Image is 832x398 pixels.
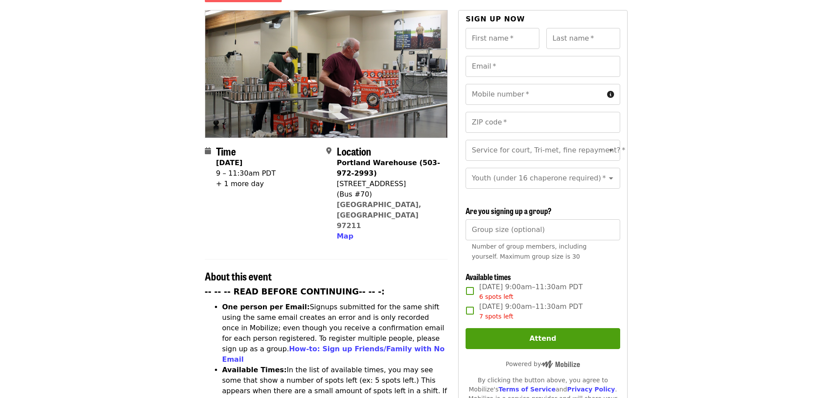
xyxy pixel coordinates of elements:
[607,90,614,99] i: circle-info icon
[541,360,580,368] img: Powered by Mobilize
[216,159,243,167] strong: [DATE]
[222,345,445,363] a: How-to: Sign up Friends/Family with No Email
[205,287,385,296] strong: -- -- -- READ BEFORE CONTINUING-- -- -:
[337,201,421,230] a: [GEOGRAPHIC_DATA], [GEOGRAPHIC_DATA] 97211
[466,112,620,133] input: ZIP code
[337,232,353,240] span: Map
[479,282,583,301] span: [DATE] 9:00am–11:30am PDT
[466,28,539,49] input: First name
[466,15,525,23] span: Sign up now
[506,360,580,367] span: Powered by
[205,268,272,284] span: About this event
[337,143,371,159] span: Location
[605,144,617,156] button: Open
[466,328,620,349] button: Attend
[222,303,310,311] strong: One person per Email:
[546,28,620,49] input: Last name
[337,179,441,189] div: [STREET_ADDRESS]
[479,313,513,320] span: 7 spots left
[222,366,287,374] strong: Available Times:
[222,302,448,365] li: Signups submitted for the same shift using the same email creates an error and is only recorded o...
[567,386,615,393] a: Privacy Policy
[337,231,353,242] button: Map
[216,168,276,179] div: 9 – 11:30am PDT
[605,172,617,184] button: Open
[479,301,583,321] span: [DATE] 9:00am–11:30am PDT
[466,84,603,105] input: Mobile number
[466,56,620,77] input: Email
[205,10,448,137] img: July/Aug/Sept - Portland: Repack/Sort (age 16+) organized by Oregon Food Bank
[326,147,331,155] i: map-marker-alt icon
[479,293,513,300] span: 6 spots left
[337,189,441,200] div: (Bus #70)
[337,159,440,177] strong: Portland Warehouse (503-972-2993)
[466,205,552,216] span: Are you signing up a group?
[498,386,556,393] a: Terms of Service
[216,179,276,189] div: + 1 more day
[205,147,211,155] i: calendar icon
[466,219,620,240] input: [object Object]
[466,271,511,282] span: Available times
[472,243,587,260] span: Number of group members, including yourself. Maximum group size is 30
[216,143,236,159] span: Time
